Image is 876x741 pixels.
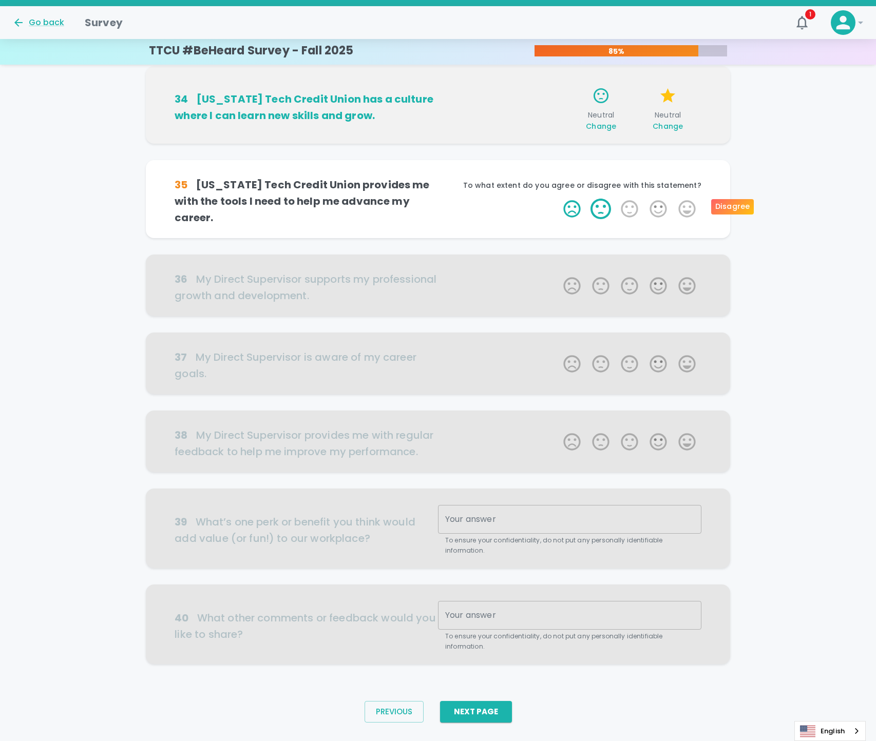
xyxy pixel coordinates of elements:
button: Previous [365,701,424,723]
p: 85% [535,46,698,56]
span: 1 [805,9,815,19]
button: Go back [12,16,64,29]
button: Next Page [440,701,512,723]
h4: TTCU #BeHeard Survey - Fall 2025 [149,44,354,58]
div: 35 [175,177,187,193]
h6: [US_STATE] Tech Credit Union provides me with the tools I need to help me advance my career. [175,177,438,226]
span: Neutral [572,110,631,131]
aside: Language selected: English [794,721,866,741]
div: Disagree [711,199,754,215]
h6: [US_STATE] Tech Credit Union has a culture where I can learn new skills and grow. [175,91,438,124]
span: Change [586,121,616,131]
span: Change [653,121,683,131]
div: 34 [175,91,188,107]
a: English [795,722,865,740]
span: Neutral [639,110,697,131]
div: Language [794,721,866,741]
button: 1 [790,10,814,35]
p: To what extent do you agree or disagree with this statement? [438,180,701,190]
h1: Survey [85,14,123,31]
